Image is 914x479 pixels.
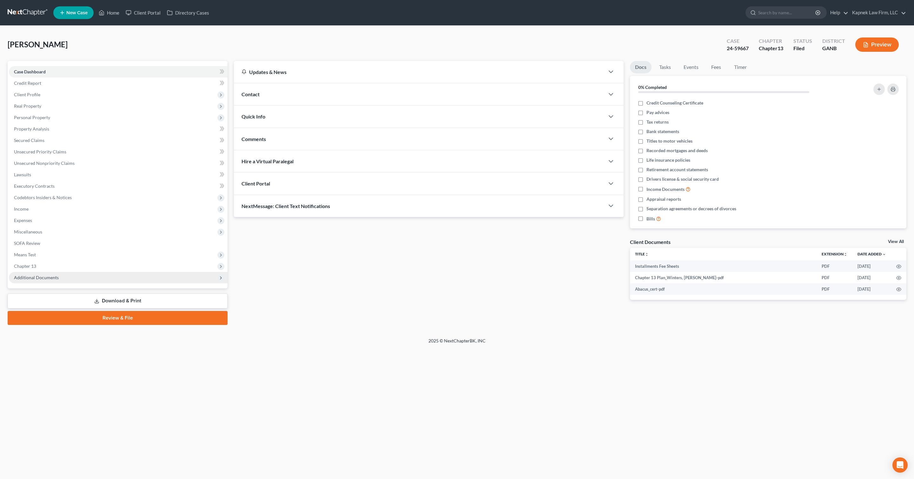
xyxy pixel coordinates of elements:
[778,45,783,51] span: 13
[9,135,228,146] a: Secured Claims
[646,138,692,144] span: Titles to motor vehicles
[9,66,228,78] a: Case Dashboard
[858,252,886,256] a: Date Added expand_more
[242,113,265,119] span: Quick Info
[14,240,40,246] span: SOFA Review
[646,128,679,135] span: Bank statements
[793,37,812,45] div: Status
[14,252,36,257] span: Means Test
[646,166,708,173] span: Retirement account statements
[654,61,676,73] a: Tasks
[276,338,638,349] div: 2025 © NextChapterBK, INC
[844,253,847,256] i: unfold_more
[817,272,852,283] td: PDF
[9,180,228,192] a: Executory Contracts
[646,196,681,202] span: Appraisal reports
[8,293,228,308] a: Download & Print
[242,69,597,75] div: Updates & News
[14,229,42,234] span: Miscellaneous
[9,146,228,158] a: Unsecured Priority Claims
[8,40,68,49] span: [PERSON_NAME]
[646,186,685,192] span: Income Documents
[646,147,708,154] span: Recorded mortgages and deeds
[646,109,669,116] span: Pay advices
[852,260,891,272] td: [DATE]
[646,206,736,212] span: Separation agreements or decrees of divorces
[630,61,652,73] a: Docs
[849,7,906,18] a: Kapnek Law Firm, LLC
[646,216,655,222] span: Bills
[852,272,891,283] td: [DATE]
[8,311,228,325] a: Review & File
[9,78,228,89] a: Credit Report
[630,283,817,295] td: Abacus_cert-pdf
[793,45,812,52] div: Filed
[630,260,817,272] td: Installments Fee Sheets
[14,138,44,143] span: Secured Claims
[822,45,845,52] div: GANB
[14,69,46,74] span: Case Dashboard
[14,126,49,132] span: Property Analysis
[646,119,669,125] span: Tax returns
[96,7,123,18] a: Home
[758,7,816,18] input: Search by name...
[14,92,40,97] span: Client Profile
[759,37,783,45] div: Chapter
[630,272,817,283] td: Chapter 13 Plan_Winters, [PERSON_NAME]-pdf
[14,263,36,269] span: Chapter 13
[827,7,848,18] a: Help
[645,253,649,256] i: unfold_more
[852,283,891,295] td: [DATE]
[729,61,752,73] a: Timer
[817,283,852,295] td: PDF
[242,91,260,97] span: Contact
[646,176,719,182] span: Drivers license & social security card
[14,80,41,86] span: Credit Report
[646,100,703,106] span: Credit Counseling Certificate
[646,157,690,163] span: Life insurance policies
[822,252,847,256] a: Extensionunfold_more
[14,206,29,212] span: Income
[817,260,852,272] td: PDF
[14,115,50,120] span: Personal Property
[14,195,72,200] span: Codebtors Insiders & Notices
[9,123,228,135] a: Property Analysis
[892,457,908,473] div: Open Intercom Messenger
[242,180,270,186] span: Client Portal
[635,252,649,256] a: Titleunfold_more
[123,7,164,18] a: Client Portal
[727,37,749,45] div: Case
[882,253,886,256] i: expand_more
[855,37,899,52] button: Preview
[638,84,667,90] strong: 0% Completed
[14,275,59,280] span: Additional Documents
[14,183,55,189] span: Executory Contracts
[9,169,228,180] a: Lawsuits
[242,136,266,142] span: Comments
[9,238,228,249] a: SOFA Review
[727,45,749,52] div: 24-59667
[759,45,783,52] div: Chapter
[14,172,31,177] span: Lawsuits
[14,103,41,109] span: Real Property
[706,61,726,73] a: Fees
[14,218,32,223] span: Expenses
[679,61,704,73] a: Events
[242,158,294,164] span: Hire a Virtual Paralegal
[822,37,845,45] div: District
[14,160,75,166] span: Unsecured Nonpriority Claims
[630,239,671,245] div: Client Documents
[888,239,904,244] a: View All
[14,149,66,154] span: Unsecured Priority Claims
[242,203,330,209] span: NextMessage: Client Text Notifications
[66,10,88,15] span: New Case
[164,7,212,18] a: Directory Cases
[9,158,228,169] a: Unsecured Nonpriority Claims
